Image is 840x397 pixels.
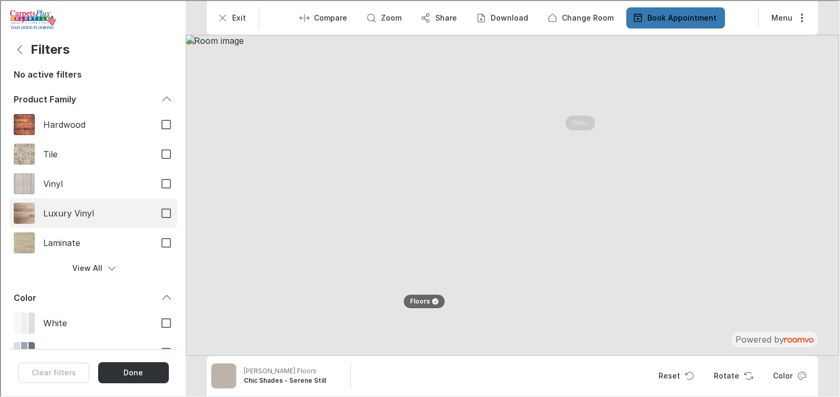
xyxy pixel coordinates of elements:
[42,177,146,188] span: Vinyl
[42,346,146,357] span: Gray
[240,362,345,387] button: Show details for Chic Shades
[13,68,81,79] h6: No active filters
[734,333,813,344] p: Powered by
[490,12,527,22] p: Download
[30,41,69,56] h4: Filters
[434,12,456,22] p: Share
[8,8,56,30] img: Logo representing Dan Good Flooring.
[8,286,176,307] div: Color
[231,12,245,22] p: Exit
[185,34,838,355] img: Room image
[783,337,813,342] img: roomvo_wordmark.svg
[42,316,146,328] span: White
[762,6,813,27] button: More actions
[13,92,159,104] div: Product Family
[763,364,813,385] button: Open color dialog
[211,363,235,387] img: Chic Shades
[210,6,253,27] button: Exit
[42,206,146,218] span: Luxury Vinyl
[243,375,342,384] h6: Chic Shades - Serene Still
[649,364,700,385] button: Reset product
[561,12,613,22] p: Change Room
[13,291,159,303] div: Color
[42,118,146,129] span: Hardwood
[8,257,176,278] button: View All
[704,364,759,385] button: Rotate Surface
[313,12,346,22] p: Compare
[8,38,176,395] div: Filters menu
[243,365,316,375] p: [PERSON_NAME] Floors
[734,333,813,344] div: The visualizer is powered by Roomvo.
[409,296,429,305] p: Floors
[380,12,400,22] p: Zoom
[540,6,621,27] button: Change Room
[42,147,146,159] span: Tile
[646,12,715,22] p: Book Appointment
[469,6,536,27] button: Download
[8,8,56,30] a: Go to Dan Good Flooring's website.
[413,6,464,27] button: Share
[97,361,168,382] button: Close the filters menu
[625,6,724,27] button: Book Appointment
[292,6,355,27] button: Enter compare mode
[42,236,146,248] span: Laminate
[8,38,30,59] button: Back
[359,6,409,27] button: Zoom room image
[8,88,176,109] div: Product Family
[402,293,444,308] button: Floors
